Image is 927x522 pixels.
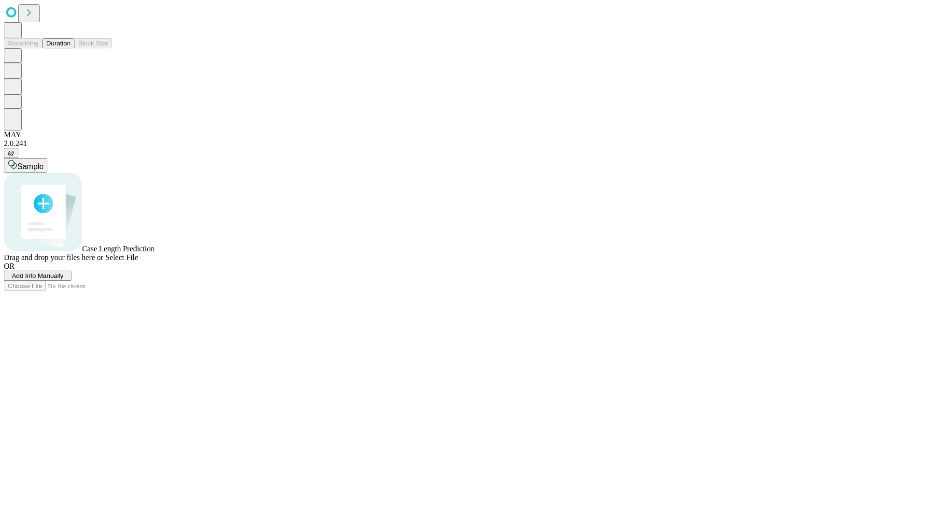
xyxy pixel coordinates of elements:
[4,139,923,148] div: 2.0.241
[42,38,74,48] button: Duration
[8,149,14,157] span: @
[4,271,71,281] button: Add Info Manually
[4,253,103,261] span: Drag and drop your files here or
[82,245,154,253] span: Case Length Prediction
[4,262,14,270] span: OR
[4,158,47,173] button: Sample
[4,38,42,48] button: Smoothing
[4,148,18,158] button: @
[12,272,64,279] span: Add Info Manually
[4,130,923,139] div: MAY
[17,162,43,171] span: Sample
[74,38,112,48] button: Block Size
[105,253,138,261] span: Select File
